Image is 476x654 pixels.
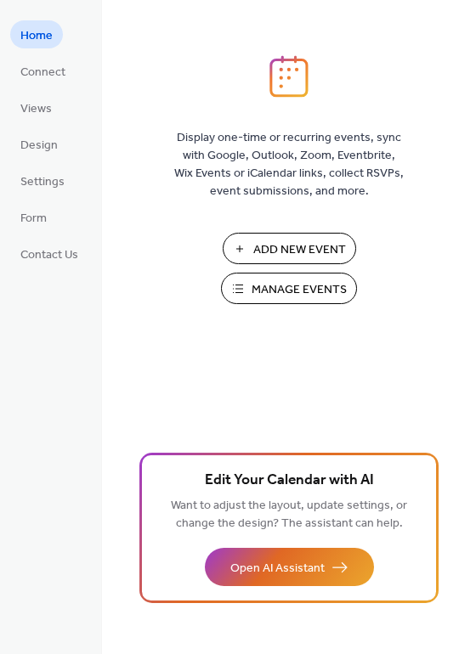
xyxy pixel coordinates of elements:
img: logo_icon.svg [269,55,309,98]
span: Want to adjust the layout, update settings, or change the design? The assistant can help. [171,494,407,535]
button: Manage Events [221,273,357,304]
span: Display one-time or recurring events, sync with Google, Outlook, Zoom, Eventbrite, Wix Events or ... [174,129,404,200]
a: Views [10,93,62,121]
span: Settings [20,173,65,191]
a: Contact Us [10,240,88,268]
button: Open AI Assistant [205,548,374,586]
span: Contact Us [20,246,78,264]
a: Design [10,130,68,158]
span: Open AI Assistant [230,560,325,578]
button: Add New Event [223,233,356,264]
span: Design [20,137,58,155]
span: Add New Event [253,241,346,259]
span: Home [20,27,53,45]
a: Connect [10,57,76,85]
span: Connect [20,64,65,82]
span: Edit Your Calendar with AI [205,469,374,493]
span: Form [20,210,47,228]
span: Views [20,100,52,118]
a: Home [10,20,63,48]
a: Form [10,203,57,231]
a: Settings [10,166,75,195]
span: Manage Events [252,281,347,299]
